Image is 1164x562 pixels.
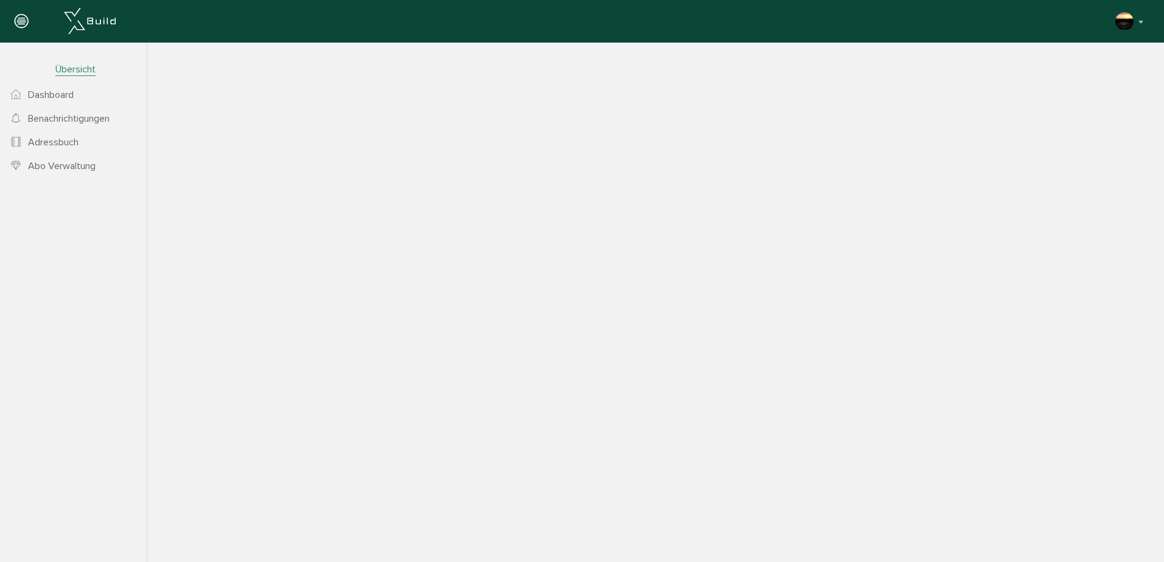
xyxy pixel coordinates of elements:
[28,113,110,125] span: Benachrichtigungen
[55,63,96,76] span: Übersicht
[64,8,116,34] img: xBuild_Logo_Horizontal_White.png
[28,136,79,148] span: Adressbuch
[28,160,96,172] span: Abo Verwaltung
[28,89,74,101] span: Dashboard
